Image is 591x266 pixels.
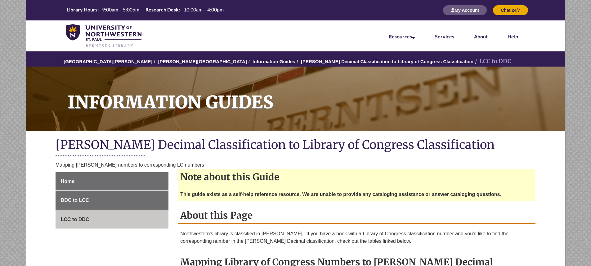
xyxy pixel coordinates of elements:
a: DDC to LCC [56,191,168,210]
th: Research Desk: [143,6,181,13]
a: Chat 24/7 [493,7,528,13]
table: Hours Today [64,6,226,14]
span: 9:00am – 5:00pm [102,7,139,12]
span: Home [61,179,74,184]
img: UNWSP Library Logo [66,24,142,48]
h2: Note about this Guide [178,169,535,185]
a: [GEOGRAPHIC_DATA][PERSON_NAME] [64,59,152,64]
h1: Information Guides [61,67,565,123]
th: Library Hours: [64,6,100,13]
a: Hours Today [64,6,226,15]
a: Information Guides [26,67,565,131]
span: DDC to LCC [61,198,89,203]
strong: This guide exists as a self-help reference resource. We are unable to provide any cataloging assi... [180,192,501,197]
a: [PERSON_NAME][GEOGRAPHIC_DATA] [158,59,247,64]
li: LCC to DDC [473,57,511,66]
a: My Account [443,7,487,13]
a: About [474,33,488,39]
h1: [PERSON_NAME] Decimal Classification to Library of Congress Classification [56,137,536,154]
p: Northwestern's library is classified in [PERSON_NAME]. If you have a book with a Library of Congr... [180,230,533,245]
h2: About this Page [178,207,535,224]
span: LCC to DDC [61,217,89,222]
a: Help [508,33,518,39]
button: My Account [443,5,487,15]
a: Services [435,33,454,39]
span: 10:00am – 4:00pm [184,7,224,12]
a: LCC to DDC [56,210,168,229]
button: Chat 24/7 [493,5,528,15]
a: Home [56,172,168,191]
div: Guide Page Menu [56,172,168,229]
a: [PERSON_NAME] Decimal Classification to Library of Congress Classification [301,59,473,64]
a: Information Guides [253,59,295,64]
span: Mapping [PERSON_NAME] numbers to corresponding LC numbers [56,162,204,168]
a: Resources [389,33,415,39]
